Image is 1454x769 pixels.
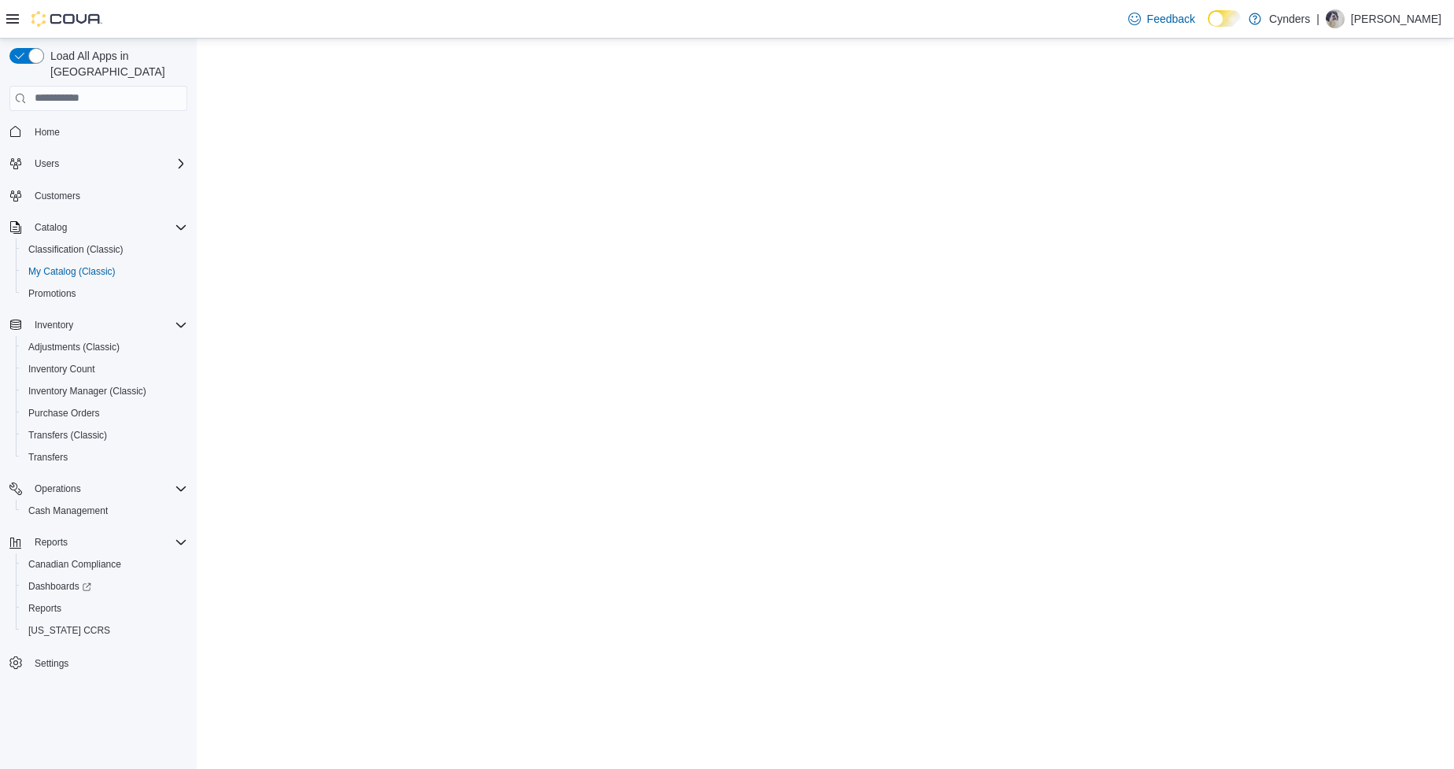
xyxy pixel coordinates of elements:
[28,154,187,173] span: Users
[22,360,101,379] a: Inventory Count
[28,580,91,593] span: Dashboards
[16,597,194,619] button: Reports
[16,336,194,358] button: Adjustments (Classic)
[22,448,74,467] a: Transfers
[3,184,194,207] button: Customers
[22,404,187,423] span: Purchase Orders
[3,153,194,175] button: Users
[28,533,187,552] span: Reports
[28,558,121,571] span: Canadian Compliance
[22,284,187,303] span: Promotions
[35,482,81,495] span: Operations
[22,382,187,401] span: Inventory Manager (Classic)
[28,265,116,278] span: My Catalog (Classic)
[22,501,114,520] a: Cash Management
[28,186,187,205] span: Customers
[28,154,65,173] button: Users
[22,262,122,281] a: My Catalog (Classic)
[35,657,68,670] span: Settings
[3,314,194,336] button: Inventory
[28,429,107,442] span: Transfers (Classic)
[1326,9,1345,28] div: Jake Zigarlick
[35,319,73,331] span: Inventory
[22,501,187,520] span: Cash Management
[35,126,60,139] span: Home
[22,577,187,596] span: Dashboards
[22,599,68,618] a: Reports
[28,187,87,205] a: Customers
[16,238,194,261] button: Classification (Classic)
[28,218,187,237] span: Catalog
[22,448,187,467] span: Transfers
[28,287,76,300] span: Promotions
[16,261,194,283] button: My Catalog (Classic)
[28,407,100,420] span: Purchase Orders
[28,624,110,637] span: [US_STATE] CCRS
[3,531,194,553] button: Reports
[1269,9,1310,28] p: Cynders
[22,240,187,259] span: Classification (Classic)
[22,426,187,445] span: Transfers (Classic)
[28,505,108,517] span: Cash Management
[16,446,194,468] button: Transfers
[28,363,95,375] span: Inventory Count
[28,218,73,237] button: Catalog
[28,653,187,672] span: Settings
[35,536,68,549] span: Reports
[28,533,74,552] button: Reports
[22,240,130,259] a: Classification (Classic)
[3,216,194,238] button: Catalog
[22,555,127,574] a: Canadian Compliance
[28,385,146,397] span: Inventory Manager (Classic)
[9,114,187,715] nav: Complex example
[16,575,194,597] a: Dashboards
[3,478,194,500] button: Operations
[35,157,59,170] span: Users
[22,621,187,640] span: Washington CCRS
[22,404,106,423] a: Purchase Orders
[28,451,68,464] span: Transfers
[28,479,87,498] button: Operations
[1208,27,1209,28] span: Dark Mode
[22,360,187,379] span: Inventory Count
[28,122,187,142] span: Home
[22,382,153,401] a: Inventory Manager (Classic)
[28,602,61,615] span: Reports
[22,599,187,618] span: Reports
[22,621,116,640] a: [US_STATE] CCRS
[28,479,187,498] span: Operations
[22,338,126,357] a: Adjustments (Classic)
[22,555,187,574] span: Canadian Compliance
[44,48,187,79] span: Load All Apps in [GEOGRAPHIC_DATA]
[35,221,67,234] span: Catalog
[1208,10,1241,27] input: Dark Mode
[22,262,187,281] span: My Catalog (Classic)
[22,338,187,357] span: Adjustments (Classic)
[16,424,194,446] button: Transfers (Classic)
[16,619,194,641] button: [US_STATE] CCRS
[1316,9,1319,28] p: |
[1351,9,1441,28] p: [PERSON_NAME]
[28,123,66,142] a: Home
[22,284,83,303] a: Promotions
[28,316,187,335] span: Inventory
[3,651,194,674] button: Settings
[16,553,194,575] button: Canadian Compliance
[35,190,80,202] span: Customers
[1147,11,1195,27] span: Feedback
[3,120,194,143] button: Home
[1122,3,1201,35] a: Feedback
[28,654,75,673] a: Settings
[16,358,194,380] button: Inventory Count
[28,243,124,256] span: Classification (Classic)
[31,11,102,27] img: Cova
[16,402,194,424] button: Purchase Orders
[16,283,194,305] button: Promotions
[16,500,194,522] button: Cash Management
[28,341,120,353] span: Adjustments (Classic)
[28,316,79,335] button: Inventory
[22,577,98,596] a: Dashboards
[16,380,194,402] button: Inventory Manager (Classic)
[22,426,113,445] a: Transfers (Classic)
